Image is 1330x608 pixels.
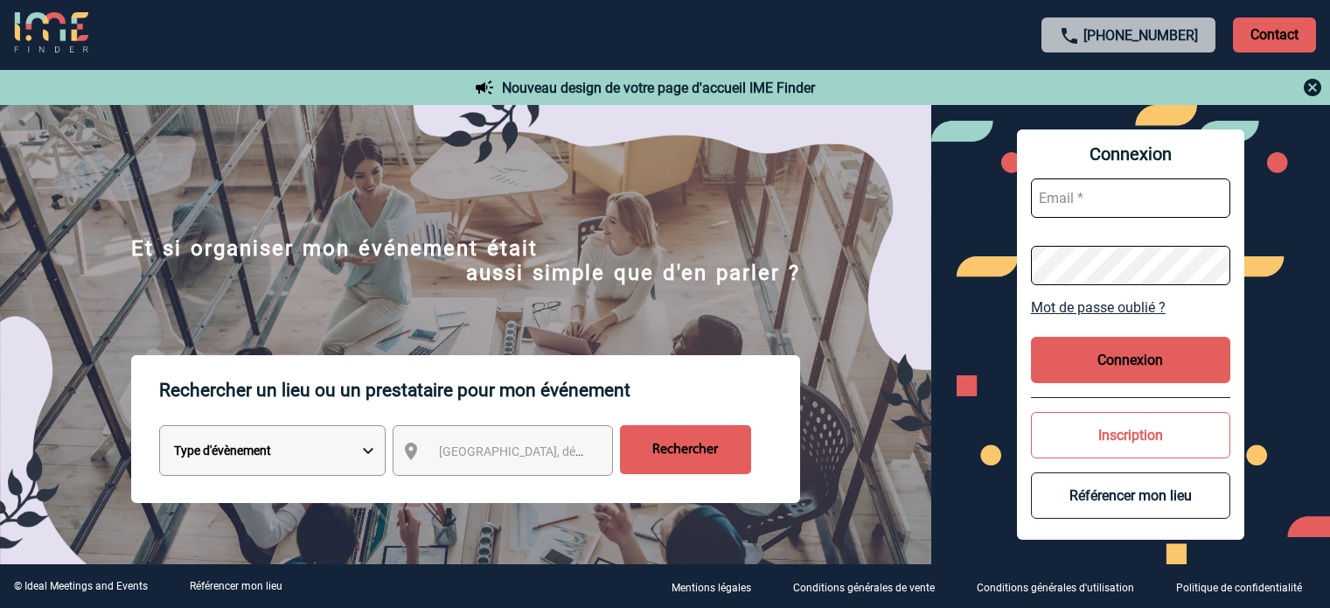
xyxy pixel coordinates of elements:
[658,578,779,595] a: Mentions légales
[620,425,751,474] input: Rechercher
[977,582,1134,594] p: Conditions générales d'utilisation
[159,355,800,425] p: Rechercher un lieu ou un prestataire pour mon événement
[779,578,963,595] a: Conditions générales de vente
[439,444,682,458] span: [GEOGRAPHIC_DATA], département, région...
[1233,17,1316,52] p: Contact
[672,582,751,594] p: Mentions légales
[963,578,1162,595] a: Conditions générales d'utilisation
[1059,25,1080,46] img: call-24-px.png
[1031,337,1230,383] button: Connexion
[1083,27,1198,44] a: [PHONE_NUMBER]
[1031,299,1230,316] a: Mot de passe oublié ?
[1031,143,1230,164] span: Connexion
[1031,472,1230,519] button: Référencer mon lieu
[1162,578,1330,595] a: Politique de confidentialité
[1176,582,1302,594] p: Politique de confidentialité
[190,580,282,592] a: Référencer mon lieu
[1031,178,1230,218] input: Email *
[14,580,148,592] div: © Ideal Meetings and Events
[793,582,935,594] p: Conditions générales de vente
[1031,412,1230,458] button: Inscription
